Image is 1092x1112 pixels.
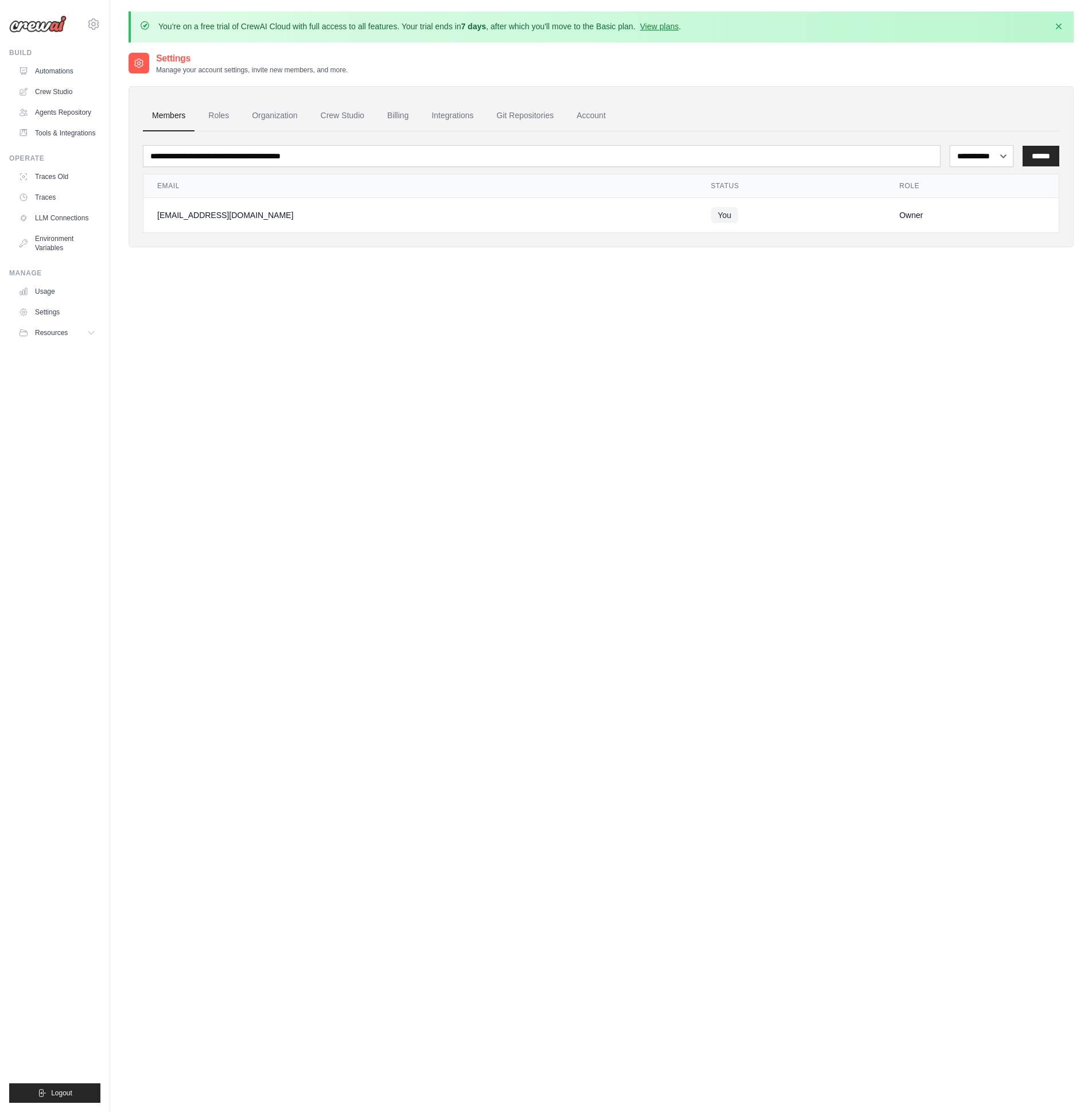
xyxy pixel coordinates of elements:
[143,100,195,131] a: Members
[14,230,100,257] a: Environment Variables
[35,328,68,337] span: Resources
[143,174,697,198] th: Email
[156,65,348,75] p: Manage your account settings, invite new members, and more.
[14,209,100,227] a: LLM Connections
[199,100,238,131] a: Roles
[14,83,100,101] a: Crew Studio
[14,168,100,186] a: Traces Old
[9,15,67,33] img: Logo
[711,207,739,223] span: You
[51,1088,72,1098] span: Logout
[14,188,100,207] a: Traces
[899,209,1045,221] div: Owner
[378,100,418,131] a: Billing
[487,100,563,131] a: Git Repositories
[697,174,886,198] th: Status
[885,174,1059,198] th: Role
[422,100,483,131] a: Integrations
[14,282,100,301] a: Usage
[9,154,100,163] div: Operate
[461,22,486,31] strong: 7 days
[157,209,683,221] div: [EMAIL_ADDRESS][DOMAIN_NAME]
[14,324,100,342] button: Resources
[14,103,100,122] a: Agents Repository
[312,100,374,131] a: Crew Studio
[156,52,348,65] h2: Settings
[158,21,681,32] p: You're on a free trial of CrewAI Cloud with full access to all features. Your trial ends in , aft...
[14,124,100,142] a: Tools & Integrations
[568,100,615,131] a: Account
[9,1083,100,1103] button: Logout
[14,303,100,321] a: Settings
[14,62,100,80] a: Automations
[9,48,100,57] div: Build
[243,100,306,131] a: Organization
[640,22,678,31] a: View plans
[9,269,100,278] div: Manage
